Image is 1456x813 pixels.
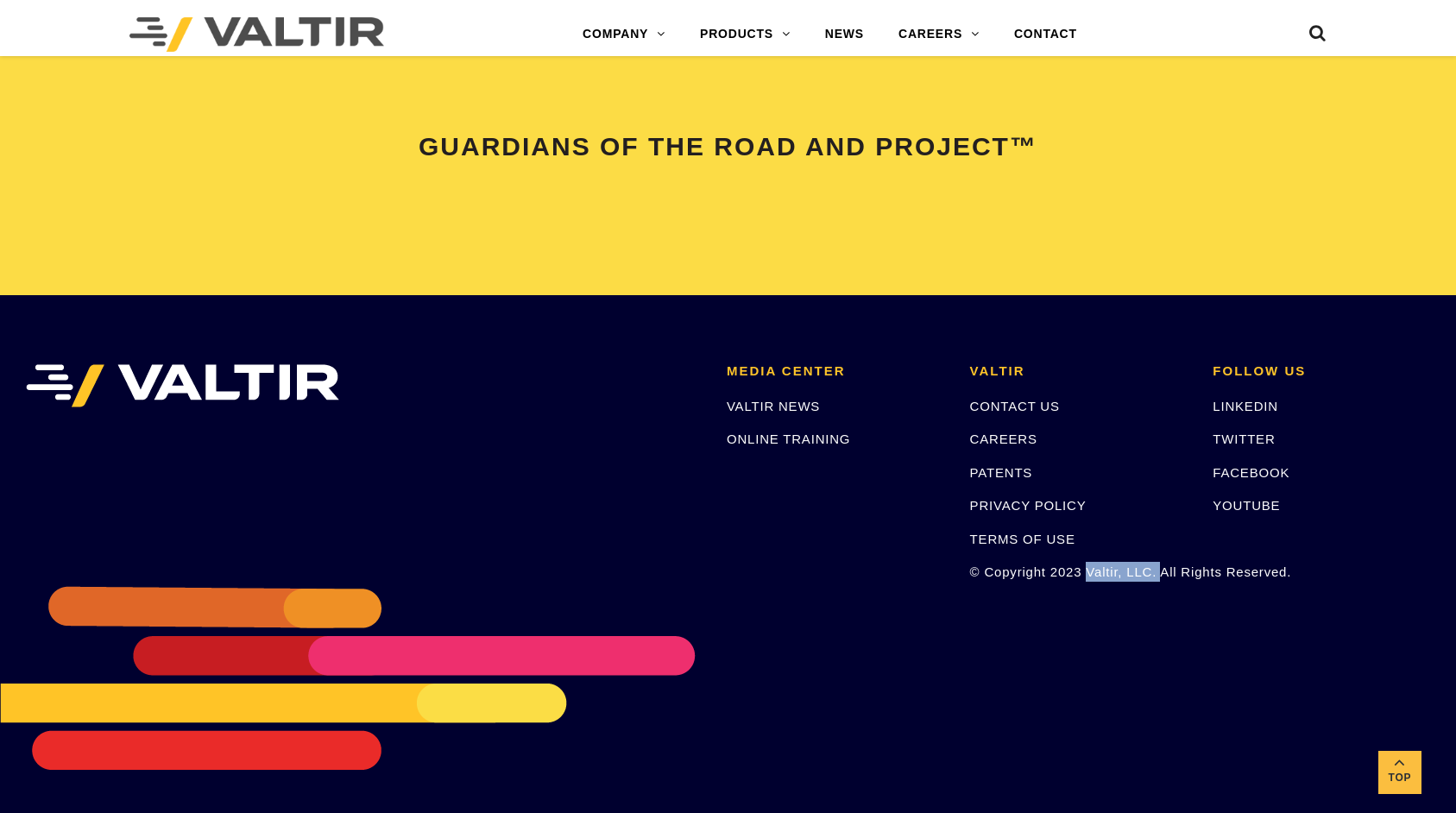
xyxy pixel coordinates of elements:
span: Top [1378,768,1421,788]
a: ONLINE TRAINING [727,432,850,446]
a: YOUTUBE [1213,498,1280,513]
a: FACEBOOK [1213,465,1289,480]
a: TWITTER [1213,432,1275,446]
a: CAREERS [881,17,997,52]
h2: VALTIR [970,364,1188,379]
a: PRIVACY POLICY [970,498,1087,513]
a: COMPANY [565,17,683,52]
a: CONTACT US [970,399,1060,413]
a: PATENTS [970,465,1033,480]
a: NEWS [808,17,881,52]
h2: MEDIA CENTER [727,364,944,379]
img: VALTIR [26,364,339,407]
a: VALTIR NEWS [727,399,820,413]
a: LINKEDIN [1213,399,1278,413]
a: Top [1378,751,1421,794]
img: Valtir [129,17,384,52]
h2: FOLLOW US [1213,364,1430,379]
a: PRODUCTS [683,17,808,52]
a: CAREERS [970,432,1037,446]
p: © Copyright 2023 Valtir, LLC. All Rights Reserved. [970,562,1188,582]
a: TERMS OF USE [970,532,1075,546]
a: CONTACT [997,17,1094,52]
span: GUARDIANS OF THE ROAD AND PROJECT™ [419,132,1037,161]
